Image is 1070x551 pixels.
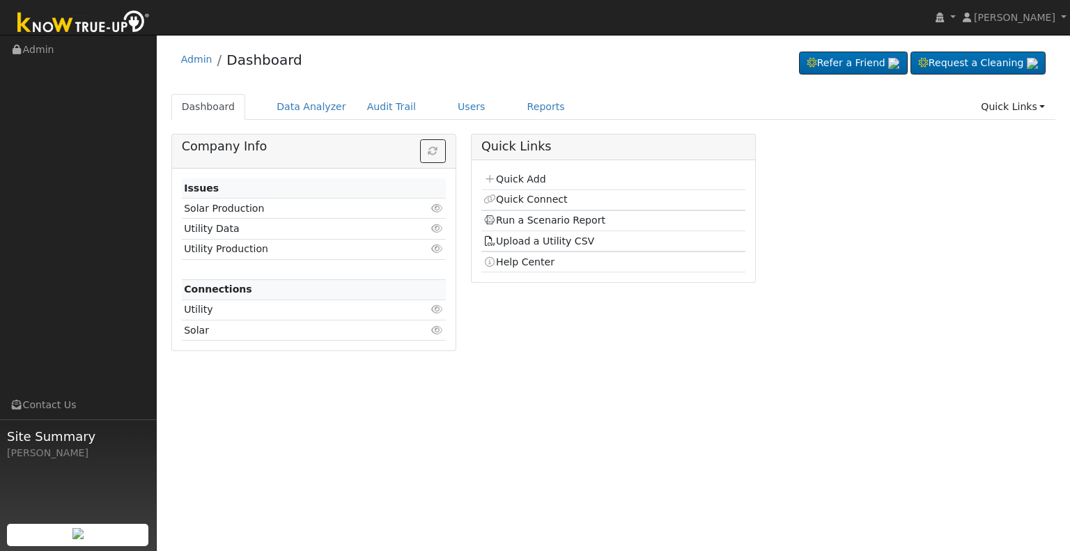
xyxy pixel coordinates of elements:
a: Quick Add [483,173,545,185]
td: Solar Production [182,199,403,219]
a: Admin [181,54,212,65]
td: Utility Production [182,239,403,259]
strong: Connections [184,284,252,295]
i: Click to view [431,244,444,254]
td: Utility [182,300,403,320]
span: [PERSON_NAME] [974,12,1055,23]
a: Quick Connect [483,194,567,205]
a: Upload a Utility CSV [483,235,594,247]
i: Click to view [431,325,444,335]
a: Refer a Friend [799,52,908,75]
span: Site Summary [7,427,149,446]
a: Data Analyzer [266,94,357,120]
a: Dashboard [171,94,246,120]
a: Quick Links [970,94,1055,120]
strong: Issues [184,183,219,194]
h5: Company Info [182,139,446,154]
img: retrieve [72,528,84,539]
a: Users [447,94,496,120]
td: Solar [182,320,403,341]
a: Request a Cleaning [910,52,1046,75]
a: Reports [517,94,575,120]
td: Utility Data [182,219,403,239]
i: Click to view [431,224,444,233]
img: retrieve [1027,58,1038,69]
a: Audit Trail [357,94,426,120]
div: [PERSON_NAME] [7,446,149,460]
h5: Quick Links [481,139,745,154]
img: retrieve [888,58,899,69]
a: Run a Scenario Report [483,215,605,226]
a: Help Center [483,256,555,267]
img: Know True-Up [10,8,157,39]
i: Click to view [431,304,444,314]
a: Dashboard [226,52,302,68]
i: Click to view [431,203,444,213]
